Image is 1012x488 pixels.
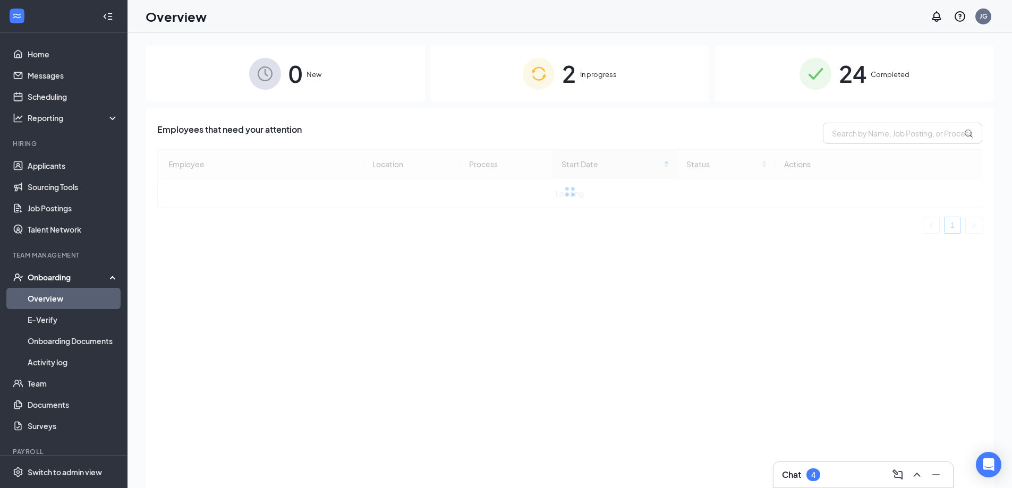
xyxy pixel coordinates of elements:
[911,468,923,481] svg: ChevronUp
[839,55,866,92] span: 24
[157,123,302,144] span: Employees that need your attention
[28,288,118,309] a: Overview
[13,447,116,456] div: Payroll
[146,7,207,25] h1: Overview
[871,69,909,80] span: Completed
[908,466,925,483] button: ChevronUp
[976,452,1001,477] div: Open Intercom Messenger
[13,139,116,148] div: Hiring
[954,10,966,23] svg: QuestionInfo
[28,415,118,436] a: Surveys
[12,11,22,21] svg: WorkstreamLogo
[28,330,118,352] a: Onboarding Documents
[930,468,942,481] svg: Minimize
[28,373,118,394] a: Team
[28,65,118,86] a: Messages
[562,55,576,92] span: 2
[28,113,119,123] div: Reporting
[28,155,118,176] a: Applicants
[980,12,988,21] div: JG
[28,309,118,330] a: E-Verify
[28,467,102,477] div: Switch to admin view
[307,69,321,80] span: New
[782,469,801,481] h3: Chat
[580,69,617,80] span: In progress
[28,219,118,240] a: Talent Network
[28,272,109,282] div: Onboarding
[13,272,23,282] svg: UserCheck
[13,113,23,123] svg: Analysis
[928,466,945,483] button: Minimize
[28,394,118,415] a: Documents
[28,44,118,65] a: Home
[891,468,904,481] svg: ComposeMessage
[13,251,116,260] div: Team Management
[823,123,982,144] input: Search by Name, Job Posting, or Process
[889,466,906,483] button: ComposeMessage
[811,470,815,480] div: 4
[13,467,23,477] svg: Settings
[288,55,302,92] span: 0
[28,352,118,373] a: Activity log
[930,10,943,23] svg: Notifications
[28,86,118,107] a: Scheduling
[103,11,113,22] svg: Collapse
[28,176,118,198] a: Sourcing Tools
[28,198,118,219] a: Job Postings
